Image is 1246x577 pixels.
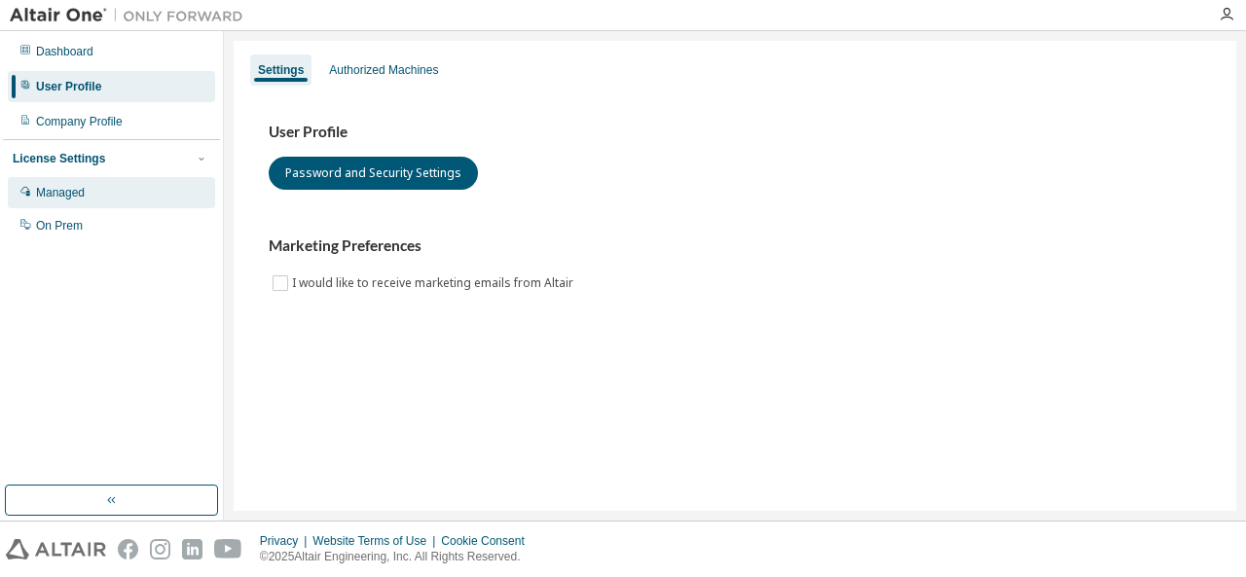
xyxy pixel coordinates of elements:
div: Company Profile [36,114,123,129]
div: On Prem [36,218,83,234]
h3: Marketing Preferences [269,236,1201,256]
div: License Settings [13,151,105,166]
button: Password and Security Settings [269,157,478,190]
img: Altair One [10,6,253,25]
img: altair_logo.svg [6,539,106,559]
img: youtube.svg [214,539,242,559]
div: Privacy [260,533,312,549]
div: Dashboard [36,44,93,59]
div: Settings [258,62,304,78]
div: Cookie Consent [441,533,535,549]
img: linkedin.svg [182,539,202,559]
label: I would like to receive marketing emails from Altair [292,271,577,295]
img: facebook.svg [118,539,138,559]
p: © 2025 Altair Engineering, Inc. All Rights Reserved. [260,549,536,565]
div: Authorized Machines [329,62,438,78]
div: Managed [36,185,85,200]
div: User Profile [36,79,101,94]
div: Website Terms of Use [312,533,441,549]
img: instagram.svg [150,539,170,559]
h3: User Profile [269,123,1201,142]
